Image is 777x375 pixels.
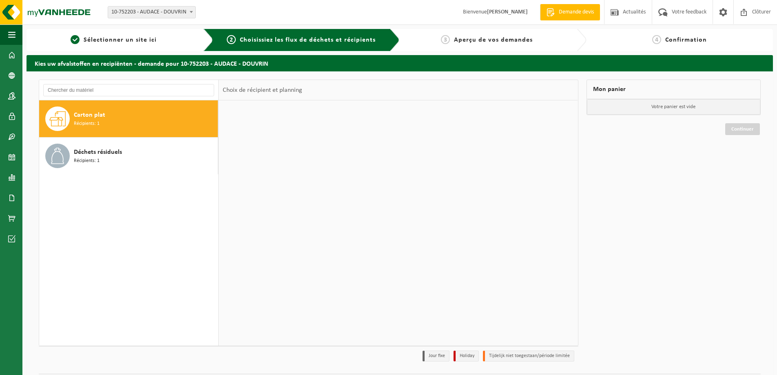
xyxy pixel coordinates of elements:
span: Demande devis [557,8,596,16]
li: Tijdelijk niet toegestaan/période limitée [483,351,574,362]
input: Chercher du matériel [43,84,214,96]
strong: [PERSON_NAME] [487,9,528,15]
h2: Kies uw afvalstoffen en recipiënten - demande pour 10-752203 - AUDACE - DOUVRIN [27,55,773,71]
span: 1 [71,35,80,44]
a: 1Sélectionner un site ici [31,35,197,45]
span: Sélectionner un site ici [84,37,157,43]
span: 3 [441,35,450,44]
span: Aperçu de vos demandes [454,37,533,43]
li: Holiday [454,351,479,362]
div: Mon panier [587,80,761,99]
span: 10-752203 - AUDACE - DOUVRIN [108,7,195,18]
span: 2 [227,35,236,44]
div: Choix de récipient et planning [219,80,306,100]
button: Carton plat Récipients: 1 [39,100,218,138]
span: Déchets résiduels [74,147,122,157]
a: Demande devis [540,4,600,20]
span: Récipients: 1 [74,120,100,128]
a: Continuer [725,123,760,135]
span: Récipients: 1 [74,157,100,165]
span: Carton plat [74,110,105,120]
p: Votre panier est vide [587,99,761,115]
span: Confirmation [665,37,707,43]
span: Choisissiez les flux de déchets et récipients [240,37,376,43]
button: Déchets résiduels Récipients: 1 [39,138,218,174]
li: Jour fixe [423,351,449,362]
span: 4 [652,35,661,44]
span: 10-752203 - AUDACE - DOUVRIN [108,6,196,18]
